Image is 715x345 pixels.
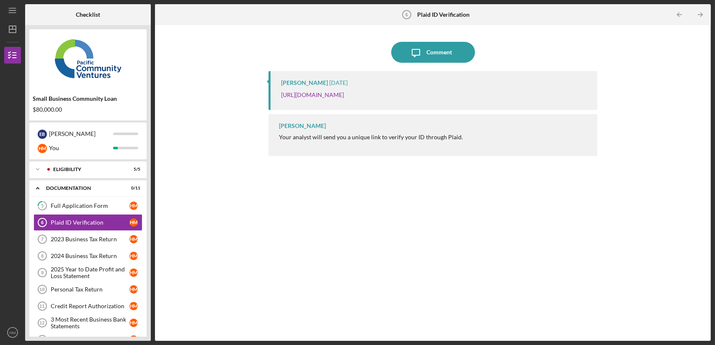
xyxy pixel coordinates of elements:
[329,79,348,86] time: 2025-09-11 19:31
[51,316,129,330] div: 3 Most Recent Business Bank Statements
[49,127,113,141] div: [PERSON_NAME]
[34,314,142,331] a: 123 Most Recent Business Bank StatementsHM
[129,252,138,260] div: H M
[39,320,44,325] tspan: 12
[41,220,44,225] tspan: 6
[129,285,138,294] div: H M
[405,12,408,17] tspan: 6
[38,144,47,153] div: H M
[41,253,44,258] tspan: 8
[51,202,129,209] div: Full Application Form
[417,11,470,18] b: Plaid ID Verification
[281,79,328,86] div: [PERSON_NAME]
[29,33,147,84] img: Product logo
[41,237,44,242] tspan: 7
[51,219,129,226] div: Plaid ID Verification
[281,91,344,98] a: [URL][DOMAIN_NAME]
[129,218,138,227] div: H M
[129,268,138,277] div: H M
[34,264,142,281] a: 92025 Year to Date Profit and Loss StatementHM
[129,335,138,344] div: H M
[34,214,142,231] a: 6Plaid ID VerificationHM
[39,304,44,309] tspan: 11
[426,42,452,63] div: Comment
[51,303,129,309] div: Credit Report Authorization
[41,270,44,275] tspan: 9
[34,231,142,248] a: 72023 Business Tax ReturnHM
[38,130,47,139] div: E B
[51,286,129,293] div: Personal Tax Return
[125,186,140,191] div: 0 / 11
[53,167,119,172] div: Eligibility
[41,203,44,209] tspan: 5
[125,167,140,172] div: 5 / 5
[279,134,463,141] div: Your analyst will send you a unique link to verify your ID through Plaid.
[391,42,475,63] button: Comment
[51,236,129,243] div: 2023 Business Tax Return
[51,336,129,343] div: Company Debt Schedule
[49,141,113,155] div: You
[33,106,143,113] div: $80,000.00
[279,123,326,129] div: [PERSON_NAME]
[39,287,44,292] tspan: 10
[46,186,119,191] div: Documentation
[34,197,142,214] a: 5Full Application FormHM
[33,95,143,102] div: Small Business Community Loan
[76,11,100,18] b: Checklist
[10,330,16,335] text: HM
[51,253,129,259] div: 2024 Business Tax Return
[129,202,138,210] div: H M
[129,319,138,327] div: H M
[34,298,142,314] a: 11Credit Report AuthorizationHM
[34,281,142,298] a: 10Personal Tax ReturnHM
[34,248,142,264] a: 82024 Business Tax ReturnHM
[129,235,138,243] div: H M
[129,302,138,310] div: H M
[51,266,129,279] div: 2025 Year to Date Profit and Loss Statement
[4,324,21,341] button: HM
